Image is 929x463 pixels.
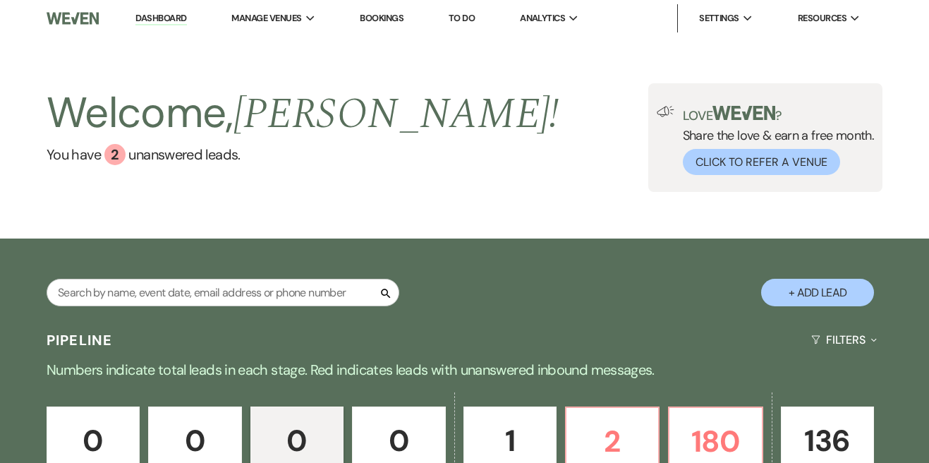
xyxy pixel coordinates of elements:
span: Manage Venues [231,11,301,25]
a: You have 2 unanswered leads. [47,144,559,165]
div: 2 [104,144,126,165]
input: Search by name, event date, email address or phone number [47,279,399,306]
span: [PERSON_NAME] ! [233,82,559,147]
button: Filters [806,321,882,359]
img: Weven Logo [47,4,99,33]
button: Click to Refer a Venue [683,149,840,175]
a: To Do [449,12,475,24]
img: loud-speaker-illustration.svg [657,106,674,117]
h3: Pipeline [47,330,113,350]
a: Bookings [360,12,403,24]
a: Dashboard [135,12,186,25]
h2: Welcome, [47,83,559,144]
span: Analytics [520,11,565,25]
span: Resources [798,11,846,25]
p: Love ? [683,106,875,122]
button: + Add Lead [761,279,874,306]
img: weven-logo-green.svg [712,106,775,120]
div: Share the love & earn a free month. [674,106,875,175]
span: Settings [699,11,739,25]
